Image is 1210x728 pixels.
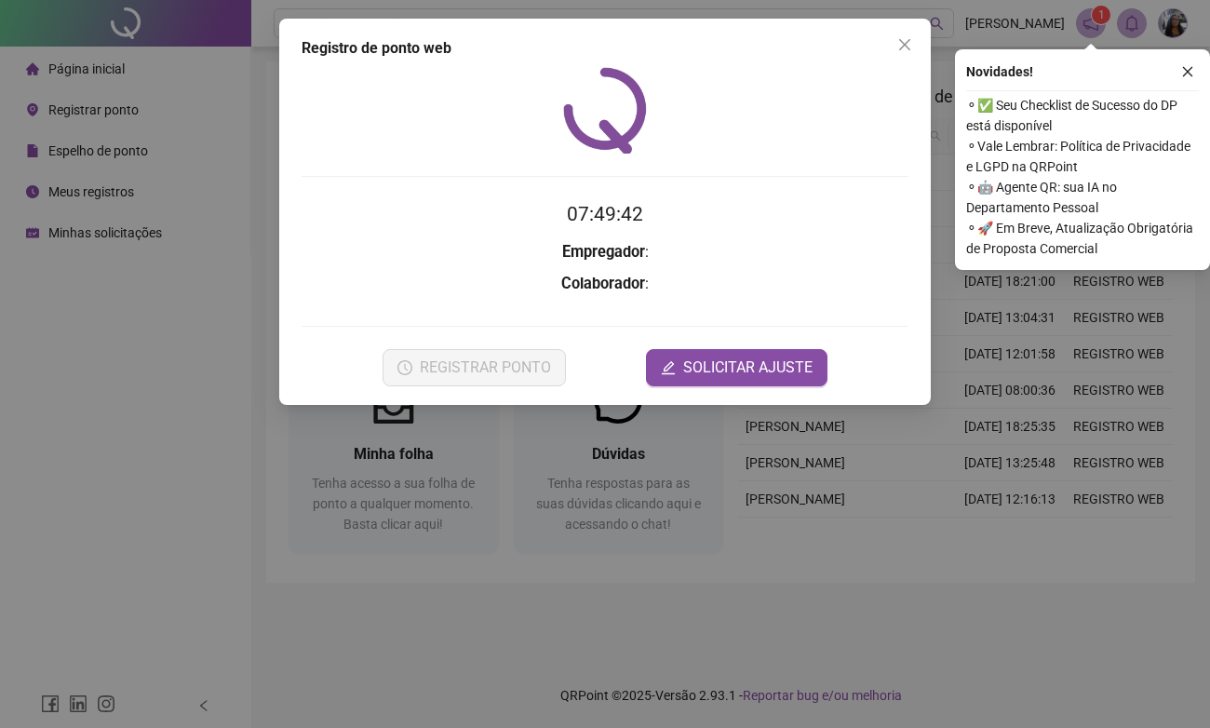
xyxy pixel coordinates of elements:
button: Close [890,30,920,60]
span: Novidades ! [966,61,1033,82]
span: edit [661,360,676,375]
span: SOLICITAR AJUSTE [683,357,813,379]
span: ⚬ 🚀 Em Breve, Atualização Obrigatória de Proposta Comercial [966,218,1199,259]
div: Registro de ponto web [302,37,908,60]
h3: : [302,240,908,264]
h3: : [302,272,908,296]
button: editSOLICITAR AJUSTE [646,349,827,386]
span: close [1181,65,1194,78]
strong: Empregador [562,243,645,261]
img: QRPoint [563,67,647,154]
span: ⚬ ✅ Seu Checklist de Sucesso do DP está disponível [966,95,1199,136]
span: ⚬ Vale Lembrar: Política de Privacidade e LGPD na QRPoint [966,136,1199,177]
span: ⚬ 🤖 Agente QR: sua IA no Departamento Pessoal [966,177,1199,218]
strong: Colaborador [561,275,645,292]
time: 07:49:42 [567,203,643,225]
button: REGISTRAR PONTO [383,349,566,386]
span: close [897,37,912,52]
